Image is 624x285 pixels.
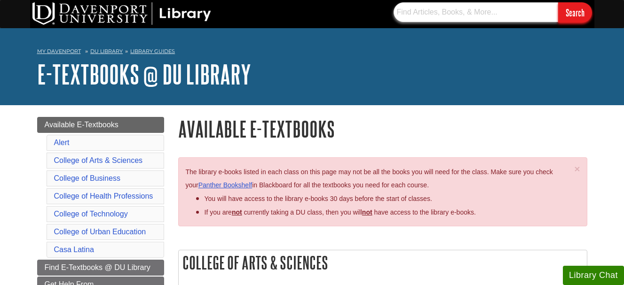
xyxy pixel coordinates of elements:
a: College of Business [54,174,120,182]
h2: College of Arts & Sciences [179,250,587,275]
button: Library Chat [563,266,624,285]
u: not [362,208,372,216]
input: Search [558,2,592,23]
a: College of Technology [54,210,128,218]
a: Library Guides [130,48,175,54]
h1: Available E-Textbooks [178,117,587,141]
a: DU Library [90,48,123,54]
span: The library e-books listed in each class on this page may not be all the books you will need for ... [186,168,553,189]
a: College of Health Professions [54,192,153,200]
span: Available E-Textbooks [45,121,118,129]
a: Find E-Textbooks @ DU Library [37,260,164,276]
span: Find E-Textbooks @ DU Library [45,263,150,271]
nav: breadcrumb [37,45,587,60]
input: Find Articles, Books, & More... [394,2,558,22]
a: My Davenport [37,47,81,55]
a: Available E-Textbooks [37,117,164,133]
img: DU Library [32,2,211,25]
a: Alert [54,139,70,146]
a: College of Arts & Sciences [54,156,143,164]
button: Close [574,164,580,174]
a: Panther Bookshelf [198,181,252,189]
span: If you are currently taking a DU class, then you will have access to the library e-books. [205,208,476,216]
strong: not [232,208,242,216]
span: × [574,163,580,174]
a: E-Textbooks @ DU Library [37,60,251,89]
a: College of Urban Education [54,228,146,236]
a: Casa Latina [54,246,94,254]
span: You will have access to the library e-books 30 days before the start of classes. [205,195,432,202]
form: Searches DU Library's articles, books, and more [394,2,592,23]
